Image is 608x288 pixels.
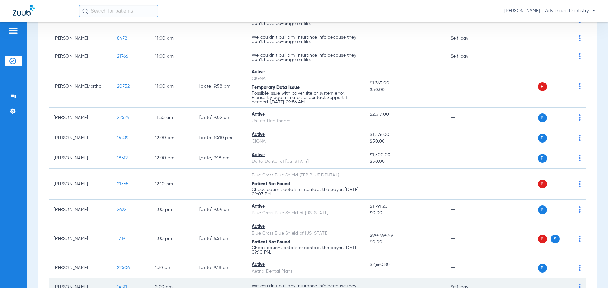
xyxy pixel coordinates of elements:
[117,18,128,22] span: 12279
[252,69,360,76] div: Active
[49,29,112,47] td: [PERSON_NAME]
[150,148,194,169] td: 12:00 PM
[150,108,194,128] td: 11:30 AM
[150,29,194,47] td: 11:00 AM
[446,47,488,65] td: Self-pay
[252,118,360,125] div: United Healthcare
[252,53,360,62] p: We couldn’t pull any insurance info because they don’t have coverage on file.
[252,132,360,138] div: Active
[370,232,440,239] span: $999,999.99
[370,118,440,125] span: --
[252,182,290,186] span: Patient Not Found
[446,220,488,258] td: --
[538,113,547,122] span: P
[194,128,247,148] td: [DATE] 10:10 PM
[150,220,194,258] td: 1:00 PM
[49,47,112,65] td: [PERSON_NAME]
[252,210,360,217] div: Blue Cross Blue Shield of [US_STATE]
[446,258,488,278] td: --
[13,5,35,16] img: Zuub Logo
[49,148,112,169] td: [PERSON_NAME]
[252,152,360,158] div: Active
[370,182,375,186] span: --
[446,29,488,47] td: Self-pay
[446,108,488,128] td: --
[49,220,112,258] td: [PERSON_NAME]
[150,200,194,220] td: 1:00 PM
[579,206,581,213] img: group-dot-blue.svg
[194,200,247,220] td: [DATE] 9:09 PM
[117,54,128,58] span: 21766
[370,87,440,93] span: $50.00
[446,65,488,108] td: --
[194,148,247,169] td: [DATE] 9:18 PM
[579,83,581,89] img: group-dot-blue.svg
[117,156,128,160] span: 18612
[551,235,560,243] span: S
[370,36,375,40] span: --
[579,35,581,41] img: group-dot-blue.svg
[252,268,360,275] div: Aetna Dental Plans
[117,182,129,186] span: 21565
[370,138,440,145] span: $50.00
[370,261,440,268] span: $2,660.80
[370,54,375,58] span: --
[194,29,247,47] td: --
[117,136,128,140] span: 15339
[252,35,360,44] p: We couldn’t pull any insurance info because they don’t have coverage on file.
[579,236,581,242] img: group-dot-blue.svg
[252,240,290,244] span: Patient Not Found
[446,169,488,200] td: --
[579,114,581,121] img: group-dot-blue.svg
[117,207,126,212] span: 2622
[252,187,360,196] p: Check patient details or contact the payer. [DATE] 09:07 PM.
[446,200,488,220] td: --
[150,65,194,108] td: 11:00 AM
[370,152,440,158] span: $1,500.00
[49,108,112,128] td: [PERSON_NAME]
[252,172,360,179] div: Blue Cross Blue Shield (FEP BLUE DENTAL)
[150,258,194,278] td: 1:30 PM
[82,8,88,14] img: Search Icon
[538,264,547,273] span: P
[252,230,360,237] div: Blue Cross Blue Shield of [US_STATE]
[370,111,440,118] span: $2,317.00
[446,128,488,148] td: --
[252,111,360,118] div: Active
[117,115,129,120] span: 22524
[538,82,547,91] span: P
[252,91,360,104] p: Possible issue with payer site or system error. Please try again in a bit or contact Support if n...
[194,47,247,65] td: --
[538,134,547,143] span: P
[538,235,547,243] span: P
[117,266,130,270] span: 22506
[252,261,360,268] div: Active
[579,181,581,187] img: group-dot-blue.svg
[370,210,440,217] span: $0.00
[117,36,127,40] span: 8472
[194,220,247,258] td: [DATE] 6:51 PM
[252,158,360,165] div: Delta Dental of [US_STATE]
[49,128,112,148] td: [PERSON_NAME]
[49,65,112,108] td: [PERSON_NAME]/ortho
[538,180,547,188] span: P
[504,8,595,14] span: [PERSON_NAME] - Advanced Dentistry
[446,148,488,169] td: --
[579,135,581,141] img: group-dot-blue.svg
[252,138,360,145] div: CIGNA
[370,158,440,165] span: $50.00
[49,200,112,220] td: [PERSON_NAME]
[79,5,158,17] input: Search for patients
[194,108,247,128] td: [DATE] 9:02 PM
[117,84,130,89] span: 20752
[370,80,440,87] span: $1,365.00
[8,27,18,34] img: hamburger-icon
[150,169,194,200] td: 12:10 PM
[370,203,440,210] span: $1,791.20
[252,76,360,82] div: CIGNA
[252,246,360,254] p: Check patient details or contact the payer. [DATE] 09:10 PM.
[370,268,440,275] span: --
[370,239,440,246] span: $0.00
[252,203,360,210] div: Active
[579,53,581,59] img: group-dot-blue.svg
